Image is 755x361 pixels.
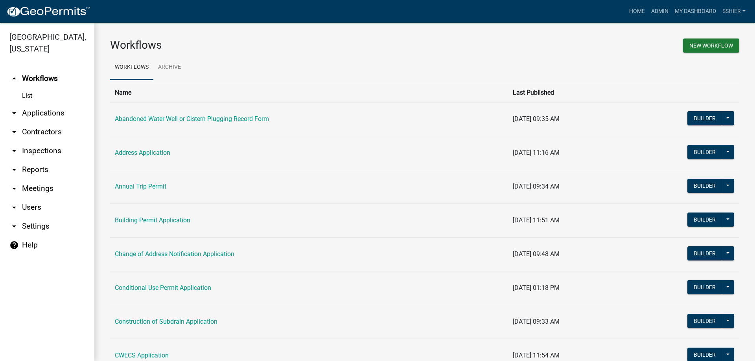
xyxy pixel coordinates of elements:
[672,4,719,19] a: My Dashboard
[648,4,672,19] a: Admin
[9,146,19,156] i: arrow_drop_down
[687,213,722,227] button: Builder
[115,250,234,258] a: Change of Address Notification Application
[9,108,19,118] i: arrow_drop_down
[115,352,169,359] a: CWECS Application
[153,55,186,80] a: Archive
[626,4,648,19] a: Home
[9,203,19,212] i: arrow_drop_down
[9,127,19,137] i: arrow_drop_down
[9,240,19,250] i: help
[513,352,560,359] span: [DATE] 11:54 AM
[115,183,166,190] a: Annual Trip Permit
[513,115,560,123] span: [DATE] 09:35 AM
[513,250,560,258] span: [DATE] 09:48 AM
[115,216,190,224] a: Building Permit Application
[9,74,19,83] i: arrow_drop_up
[513,183,560,190] span: [DATE] 09:34 AM
[687,246,722,260] button: Builder
[687,314,722,328] button: Builder
[687,145,722,159] button: Builder
[9,222,19,231] i: arrow_drop_down
[513,216,560,224] span: [DATE] 11:51 AM
[683,38,739,53] button: New Workflow
[110,55,153,80] a: Workflows
[110,38,419,52] h3: Workflows
[513,318,560,325] span: [DATE] 09:33 AM
[513,284,560,291] span: [DATE] 01:18 PM
[719,4,749,19] a: sshier
[115,284,211,291] a: Conditional Use Permit Application
[687,280,722,294] button: Builder
[115,149,170,156] a: Address Application
[687,111,722,125] button: Builder
[508,83,623,102] th: Last Published
[110,83,508,102] th: Name
[115,318,217,325] a: Construction of Subdrain Application
[9,165,19,174] i: arrow_drop_down
[115,115,269,123] a: Abandoned Water Well or Cistern Plugging Record Form
[513,149,560,156] span: [DATE] 11:16 AM
[9,184,19,193] i: arrow_drop_down
[687,179,722,193] button: Builder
